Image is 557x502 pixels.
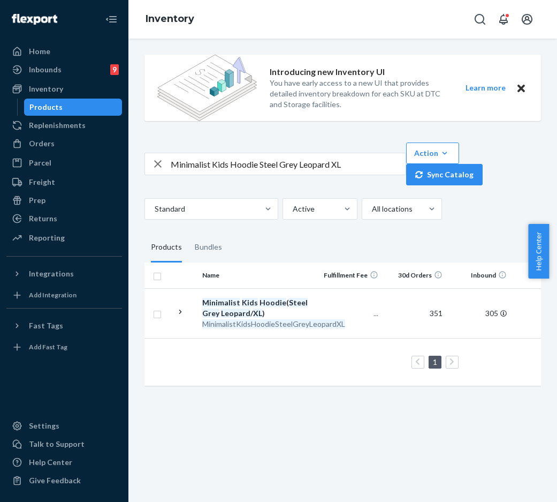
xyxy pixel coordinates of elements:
[6,287,122,304] a: Add Integration
[29,84,63,94] div: Inventory
[12,14,57,25] img: Flexport logo
[29,439,85,449] div: Talk to Support
[29,213,57,224] div: Returns
[406,164,483,185] button: Sync Catalog
[406,143,459,164] button: Action
[516,9,538,30] button: Open account menu
[29,475,81,486] div: Give Feedback
[6,192,122,209] a: Prep
[6,154,122,171] a: Parcel
[157,55,257,121] img: new-reports-banner-icon.82668bd98b6a51aee86340f2a7b77ae3.png
[323,308,378,319] p: ...
[6,210,122,227] a: Returns
[110,64,119,75] div: 9
[431,357,439,366] a: Page 1 is your current page
[6,265,122,282] button: Integrations
[29,268,74,279] div: Integrations
[29,457,72,468] div: Help Center
[29,195,45,206] div: Prep
[202,309,219,318] em: Grey
[6,43,122,60] a: Home
[459,81,512,95] button: Learn more
[493,9,514,30] button: Open notifications
[198,263,318,288] th: Name
[414,148,451,159] div: Action
[270,66,385,78] p: Introducing new Inventory UI
[24,99,123,116] a: Products
[202,298,240,307] em: Minimalist
[447,263,511,288] th: Inbound
[202,297,314,319] div: ( / )
[383,288,447,338] td: 351
[6,454,122,471] a: Help Center
[6,436,122,453] a: Talk to Support
[29,138,55,149] div: Orders
[528,224,549,279] button: Help Center
[29,102,63,113] div: Products
[6,61,122,78] a: Inbounds9
[171,153,406,175] input: Search inventory by name or sku
[469,9,491,30] button: Open Search Box
[514,81,528,95] button: Close
[29,342,67,351] div: Add Fast Tag
[154,204,155,214] input: Standard
[221,309,250,318] em: Leopard
[6,229,122,246] a: Reporting
[270,78,446,110] p: You have early access to a new UI that provides detailed inventory breakdown for each SKU at DTC ...
[146,13,194,25] a: Inventory
[195,233,222,263] div: Bundles
[6,339,122,356] a: Add Fast Tag
[101,9,122,30] button: Close Navigation
[29,320,63,331] div: Fast Tags
[318,263,383,288] th: Fulfillment Fee
[151,233,182,263] div: Products
[6,417,122,434] a: Settings
[29,290,77,299] div: Add Integration
[6,472,122,489] button: Give Feedback
[371,204,372,214] input: All locations
[29,158,51,168] div: Parcel
[6,135,122,152] a: Orders
[289,298,308,307] em: Steel
[29,421,59,431] div: Settings
[242,298,258,307] em: Kids
[29,177,55,188] div: Freight
[202,319,345,328] em: MinimalistKidsHoodieSteelGreyLeopardXL
[6,80,122,98] a: Inventory
[447,288,511,338] td: 305
[29,46,50,57] div: Home
[137,4,203,35] ol: breadcrumbs
[292,204,293,214] input: Active
[383,263,447,288] th: 30d Orders
[6,317,122,334] button: Fast Tags
[29,120,86,131] div: Replenishments
[29,64,62,75] div: Inbounds
[253,309,262,318] em: XL
[29,233,65,243] div: Reporting
[260,298,286,307] em: Hoodie
[6,174,122,191] a: Freight
[6,117,122,134] a: Replenishments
